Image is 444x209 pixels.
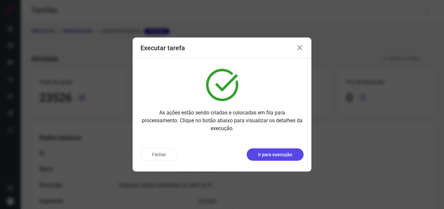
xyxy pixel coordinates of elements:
p: Ir para execução [258,151,292,158]
h3: Executar tarefa [140,44,185,52]
img: verified.svg [206,69,238,101]
p: As ações estão sendo criadas e colocadas em fila para processamento. Clique no botão abaixo para ... [140,109,304,132]
button: Ir para execução [247,148,304,161]
button: Fechar [140,148,178,161]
